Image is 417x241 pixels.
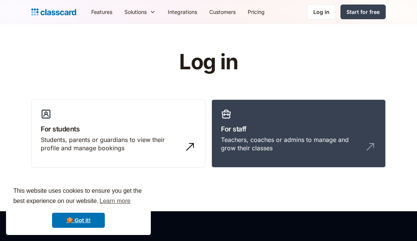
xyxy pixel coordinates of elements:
div: Solutions [118,3,162,20]
a: learn more about cookies [98,195,132,207]
div: Solutions [124,8,147,16]
a: Integrations [162,3,203,20]
h3: For staff [221,124,376,134]
a: Features [85,3,118,20]
div: Students, parents or guardians to view their profile and manage bookings [41,136,181,153]
div: Start for free [346,8,380,16]
div: Log in [313,8,330,16]
span: This website uses cookies to ensure you get the best experience on our website. [13,186,144,207]
a: dismiss cookie message [52,213,105,228]
a: For staffTeachers, coaches or admins to manage and grow their classes [212,99,386,168]
div: cookieconsent [6,179,151,235]
a: For studentsStudents, parents or guardians to view their profile and manage bookings [31,99,205,168]
h1: Log in [89,50,328,74]
a: Pricing [242,3,271,20]
div: Teachers, coaches or admins to manage and grow their classes [221,136,361,153]
a: home [31,7,76,17]
h3: For students [41,124,196,134]
a: Customers [203,3,242,20]
a: Start for free [340,5,386,19]
a: Log in [307,4,336,20]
